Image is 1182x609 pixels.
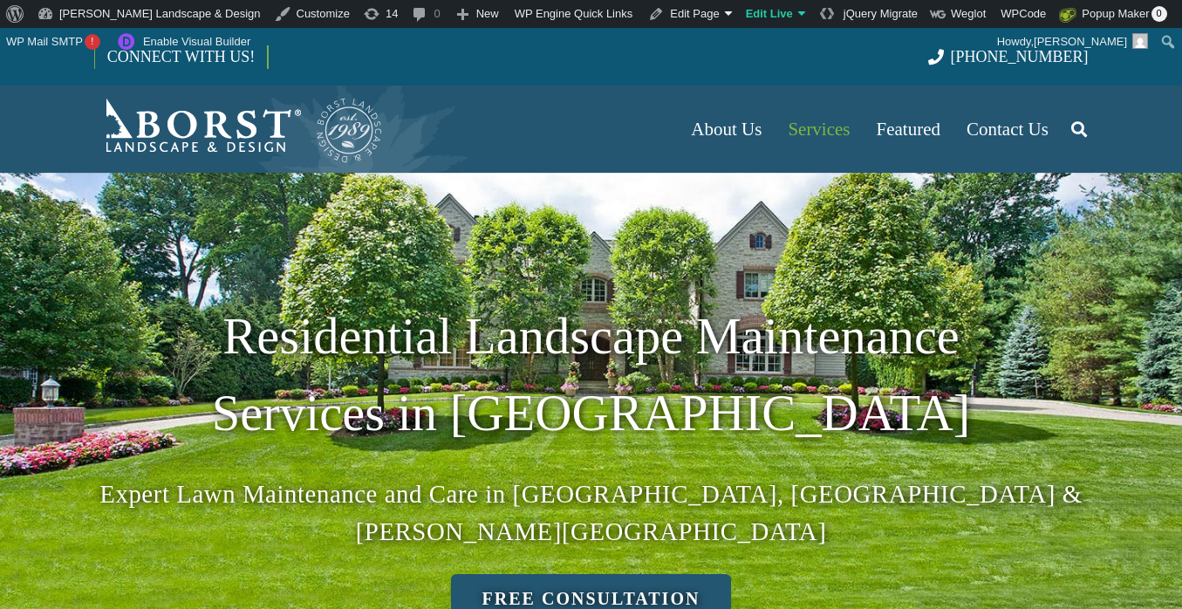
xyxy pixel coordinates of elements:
[691,119,762,140] span: About Us
[951,48,1089,65] span: [PHONE_NUMBER]
[928,48,1088,65] a: [PHONE_NUMBER]
[678,86,775,173] a: About Us
[95,36,267,78] a: CONNECT WITH US!
[107,28,257,56] a: Enable Visual Builder
[99,480,1082,545] span: Expert Lawn Maintenance and Care in [GEOGRAPHIC_DATA], [GEOGRAPHIC_DATA] & [PERSON_NAME][GEOGRAPH...
[953,86,1062,173] a: Contact Us
[1062,107,1097,151] a: Search
[864,86,953,173] a: Featured
[85,34,100,50] span: !
[1034,35,1127,48] span: [PERSON_NAME]
[967,119,1049,140] span: Contact Us
[1151,6,1167,22] span: 0
[775,86,863,173] a: Services
[877,119,940,140] span: Featured
[991,28,1155,56] a: Howdy,
[212,308,970,441] span: Residential Landscape Maintenance Services in [GEOGRAPHIC_DATA]
[788,119,850,140] span: Services
[94,94,384,164] a: Borst-Logo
